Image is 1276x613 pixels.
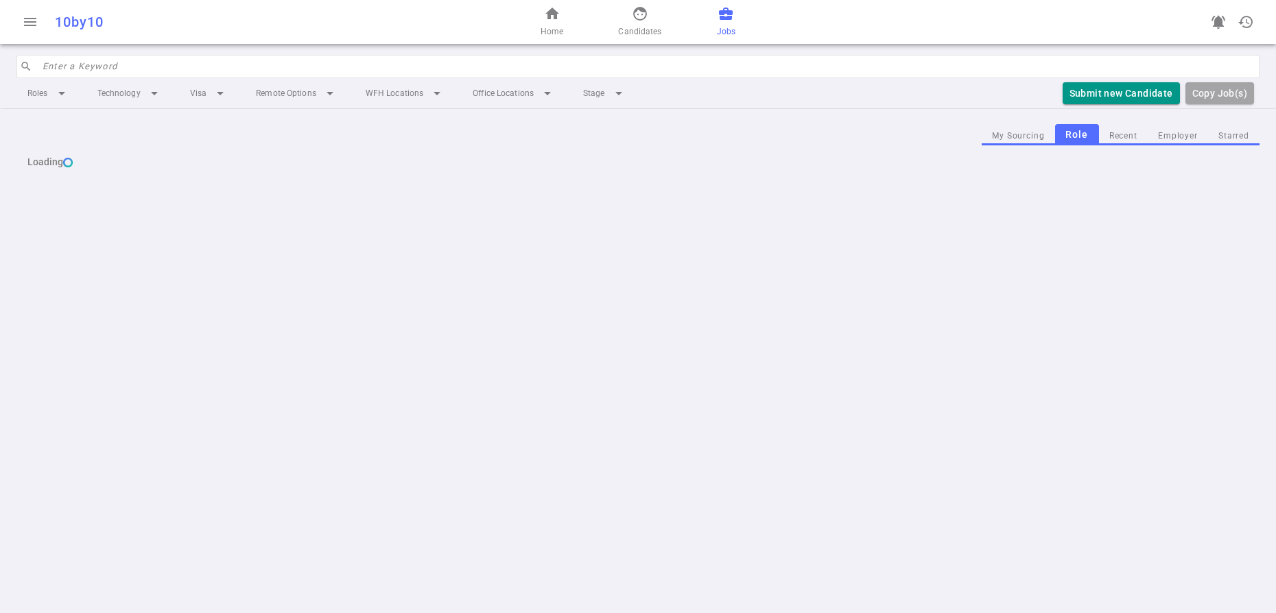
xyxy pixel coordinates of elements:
span: notifications_active [1210,14,1227,30]
span: Home [541,25,563,38]
li: Office Locations [462,81,567,106]
button: Employer [1148,127,1208,145]
img: loading... [63,158,73,167]
li: Remote Options [245,81,349,106]
button: Role [1055,124,1099,145]
span: face [632,5,648,22]
span: search [20,60,32,73]
a: Go to see announcements [1205,8,1232,36]
div: Loading [16,145,1260,178]
span: business_center [718,5,734,22]
button: Open history [1232,8,1260,36]
a: Candidates [618,5,661,38]
button: Starred [1208,127,1260,145]
span: Jobs [717,25,735,38]
button: Submit new Candidate [1063,82,1180,105]
li: Technology [86,81,174,106]
a: Jobs [717,5,735,38]
span: menu [22,14,38,30]
button: Open menu [16,8,44,36]
button: My Sourcing [982,127,1055,145]
li: WFH Locations [355,81,456,106]
a: Home [541,5,563,38]
span: home [544,5,560,22]
li: Stage [572,81,638,106]
li: Roles [16,81,81,106]
button: Recent [1099,127,1148,145]
span: Candidates [618,25,661,38]
div: 10by10 [55,14,420,30]
span: history [1238,14,1254,30]
li: Visa [179,81,239,106]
